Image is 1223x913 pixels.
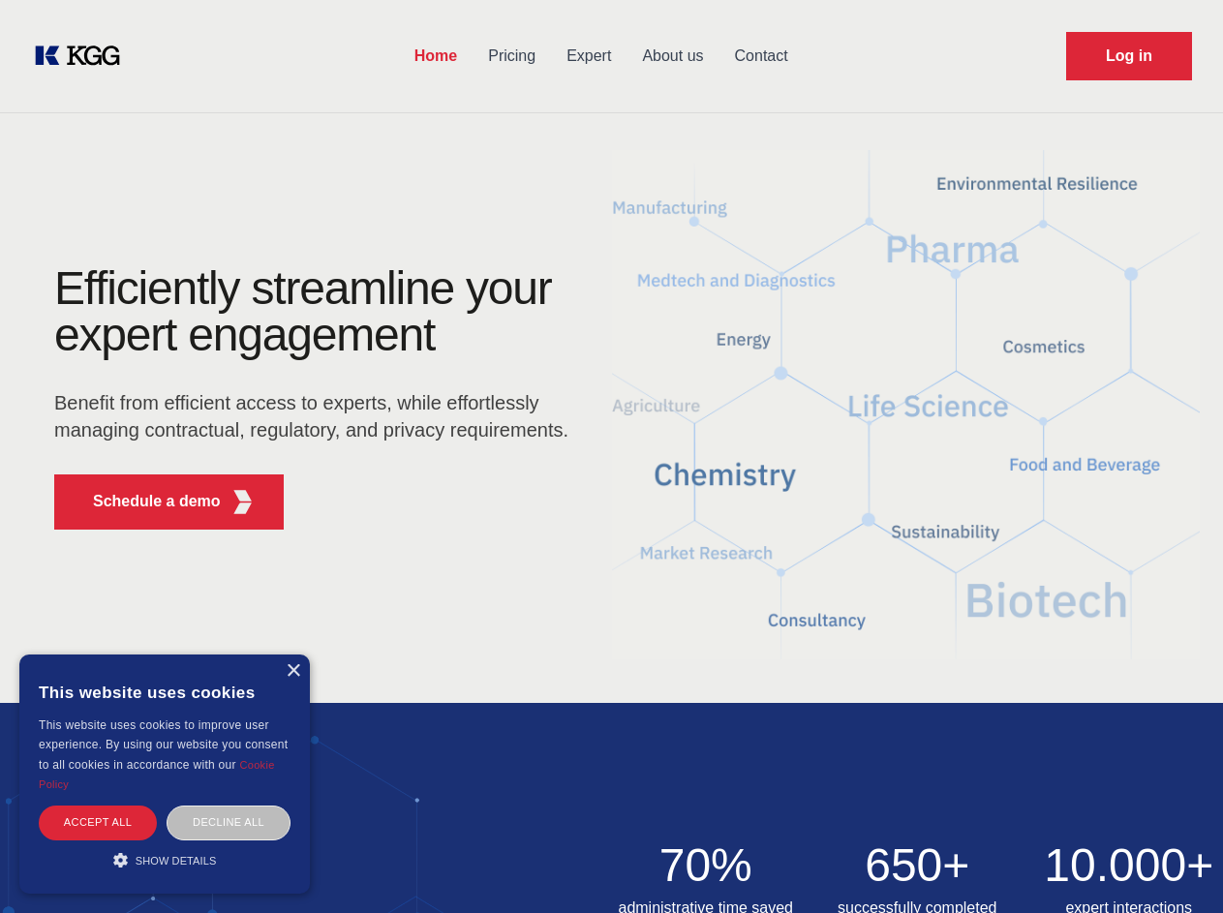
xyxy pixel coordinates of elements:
a: About us [627,31,719,81]
a: Cookie Policy [39,759,275,790]
span: This website uses cookies to improve user experience. By using our website you consent to all coo... [39,718,288,772]
div: Decline all [167,806,290,839]
a: Pricing [473,31,551,81]
h1: Efficiently streamline your expert engagement [54,265,581,358]
img: KGG Fifth Element RED [612,126,1201,684]
img: KGG Fifth Element RED [230,490,255,514]
a: KOL Knowledge Platform: Talk to Key External Experts (KEE) [31,41,136,72]
iframe: Chat Widget [1126,820,1223,913]
button: Schedule a demoKGG Fifth Element RED [54,474,284,530]
p: Schedule a demo [93,490,221,513]
span: Show details [136,855,217,867]
a: Contact [719,31,804,81]
h2: 70% [612,842,801,889]
div: This website uses cookies [39,669,290,715]
h2: 650+ [823,842,1012,889]
div: Close [286,664,300,679]
p: Benefit from efficient access to experts, while effortlessly managing contractual, regulatory, an... [54,389,581,443]
div: Accept all [39,806,157,839]
a: Home [399,31,473,81]
div: Show details [39,850,290,869]
a: Expert [551,31,627,81]
a: Request Demo [1066,32,1192,80]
